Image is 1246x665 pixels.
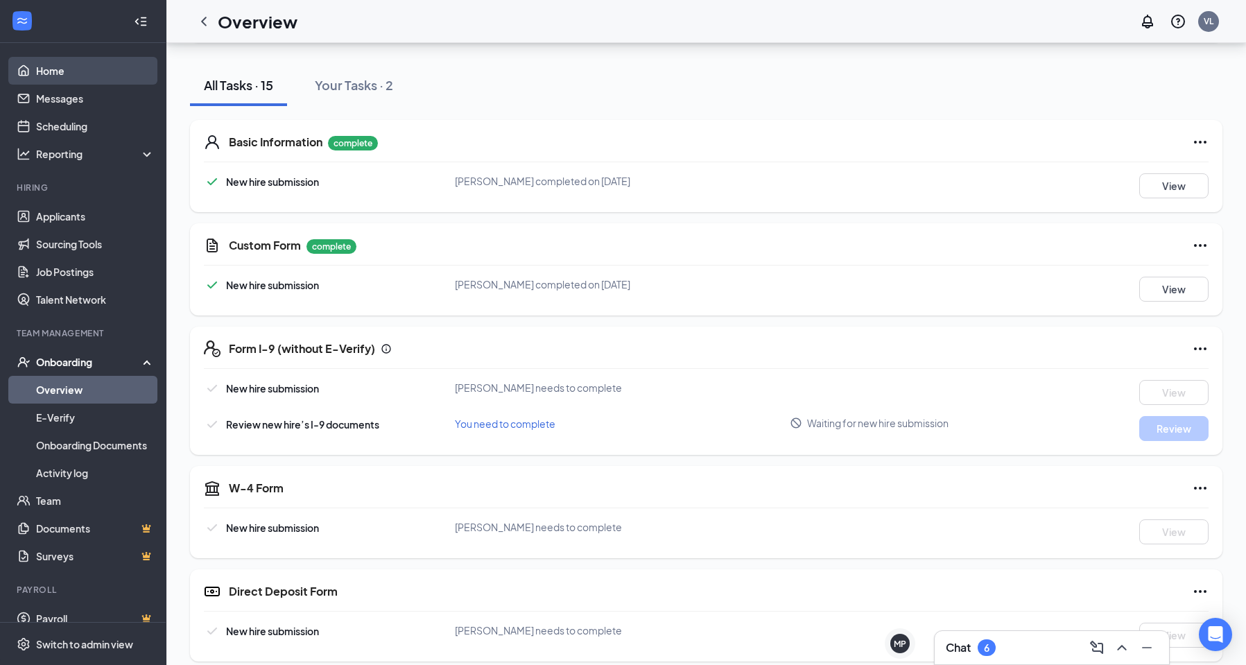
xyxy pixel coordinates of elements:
[229,584,338,599] h5: Direct Deposit Form
[229,341,375,356] h5: Form I-9 (without E-Verify)
[455,278,630,291] span: [PERSON_NAME] completed on [DATE]
[36,542,155,570] a: SurveysCrown
[196,13,212,30] svg: ChevronLeft
[226,175,319,188] span: New hire submission
[204,277,220,293] svg: Checkmark
[1139,277,1209,302] button: View
[204,623,220,639] svg: Checkmark
[1114,639,1130,656] svg: ChevronUp
[36,376,155,404] a: Overview
[204,173,220,190] svg: Checkmark
[36,459,155,487] a: Activity log
[204,480,220,496] svg: TaxGovernmentIcon
[204,237,220,254] svg: CustomFormIcon
[17,327,152,339] div: Team Management
[1199,618,1232,651] div: Open Intercom Messenger
[229,481,284,496] h5: W-4 Form
[1192,340,1209,357] svg: Ellipses
[381,343,392,354] svg: Info
[226,418,379,431] span: Review new hire’s I-9 documents
[229,238,301,253] h5: Custom Form
[204,519,220,536] svg: Checkmark
[17,182,152,193] div: Hiring
[218,10,297,33] h1: Overview
[1089,639,1105,656] svg: ComposeMessage
[328,136,378,150] p: complete
[807,416,949,430] span: Waiting for new hire submission
[1139,639,1155,656] svg: Minimize
[1136,637,1158,659] button: Minimize
[17,147,31,161] svg: Analysis
[36,202,155,230] a: Applicants
[204,340,220,357] svg: FormI9EVerifyIcon
[1139,519,1209,544] button: View
[984,642,989,654] div: 6
[226,382,319,395] span: New hire submission
[204,583,220,600] svg: DirectDepositIcon
[1192,480,1209,496] svg: Ellipses
[36,637,133,651] div: Switch to admin view
[36,286,155,313] a: Talent Network
[1139,623,1209,648] button: View
[36,57,155,85] a: Home
[1192,237,1209,254] svg: Ellipses
[36,605,155,632] a: PayrollCrown
[229,135,322,150] h5: Basic Information
[36,258,155,286] a: Job Postings
[1139,380,1209,405] button: View
[1139,416,1209,441] button: Review
[1204,15,1213,27] div: VL
[1170,13,1186,30] svg: QuestionInfo
[36,515,155,542] a: DocumentsCrown
[17,584,152,596] div: Payroll
[455,624,622,637] span: [PERSON_NAME] needs to complete
[17,637,31,651] svg: Settings
[1139,173,1209,198] button: View
[455,417,555,430] span: You need to complete
[204,380,220,397] svg: Checkmark
[1192,583,1209,600] svg: Ellipses
[226,521,319,534] span: New hire submission
[226,279,319,291] span: New hire submission
[946,640,971,655] h3: Chat
[36,230,155,258] a: Sourcing Tools
[894,638,906,650] div: MP
[315,76,393,94] div: Your Tasks · 2
[36,355,143,369] div: Onboarding
[36,404,155,431] a: E-Verify
[204,134,220,150] svg: User
[36,112,155,140] a: Scheduling
[455,175,630,187] span: [PERSON_NAME] completed on [DATE]
[17,355,31,369] svg: UserCheck
[226,625,319,637] span: New hire submission
[204,416,220,433] svg: Checkmark
[36,147,155,161] div: Reporting
[1192,134,1209,150] svg: Ellipses
[1111,637,1133,659] button: ChevronUp
[1139,13,1156,30] svg: Notifications
[306,239,356,254] p: complete
[36,431,155,459] a: Onboarding Documents
[790,417,802,429] svg: Blocked
[134,15,148,28] svg: Collapse
[1086,637,1108,659] button: ComposeMessage
[36,487,155,515] a: Team
[455,381,622,394] span: [PERSON_NAME] needs to complete
[15,14,29,28] svg: WorkstreamLogo
[204,76,273,94] div: All Tasks · 15
[36,85,155,112] a: Messages
[455,521,622,533] span: [PERSON_NAME] needs to complete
